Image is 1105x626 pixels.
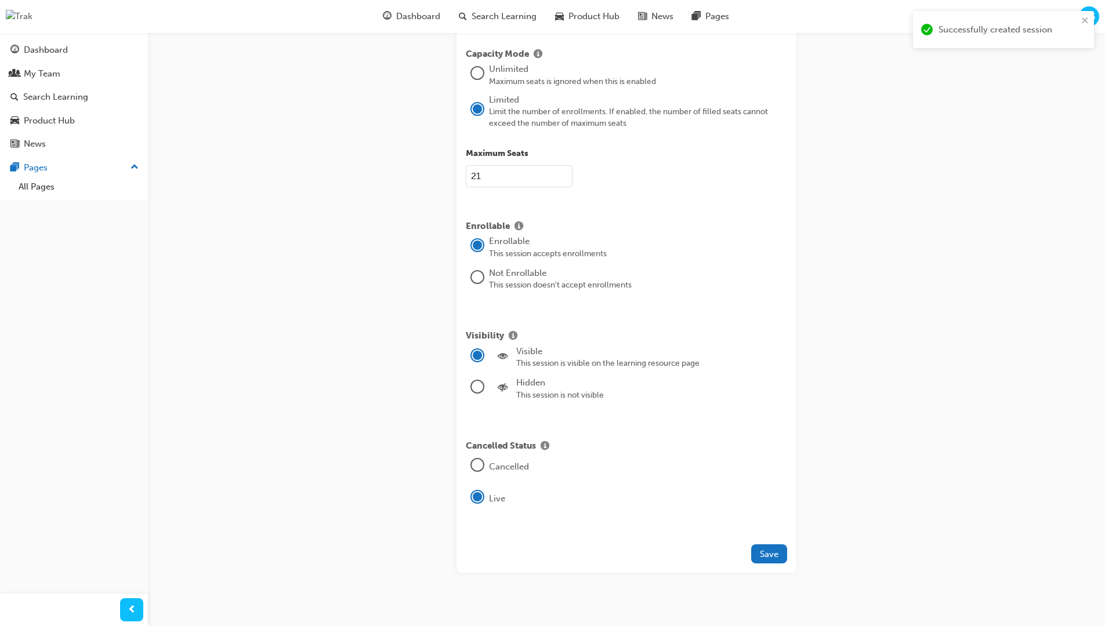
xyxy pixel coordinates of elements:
span: Product Hub [568,10,619,23]
div: Not Enrollable [489,267,787,280]
a: guage-iconDashboard [374,5,450,28]
div: Visible [516,345,787,358]
span: Pages [705,10,729,23]
div: Successfully created session [939,23,1078,37]
a: News [5,133,143,155]
div: News [24,137,46,151]
span: guage-icon [10,45,19,56]
div: This session is visible on the learning resource page [516,358,787,369]
a: Product Hub [5,110,143,132]
span: Search Learning [472,10,537,23]
span: Save [760,549,778,559]
button: Show info [504,329,522,344]
button: Show info [529,48,547,62]
a: All Pages [14,178,143,196]
div: Cancelled [489,460,787,474]
span: info-icon [515,222,523,232]
span: Enrollable [466,220,510,234]
span: news-icon [638,9,647,24]
div: Enrollable [489,235,787,248]
div: This session doesn't accept enrollments [489,279,787,291]
a: Dashboard [5,39,143,61]
div: Product Hub [24,114,75,128]
div: Hidden [516,376,787,390]
span: pages-icon [692,9,701,24]
span: up-icon [131,160,139,175]
span: noeye-icon [498,384,507,394]
span: Visibility [466,329,504,344]
span: Dashboard [396,10,440,23]
span: eye-icon [498,352,507,363]
div: Dashboard [24,43,68,57]
button: close [1081,16,1089,29]
button: Pages [5,157,143,179]
div: This session accepts enrollments [489,248,787,260]
img: Trak [6,10,32,23]
a: search-iconSearch Learning [450,5,546,28]
div: My Team [24,67,60,81]
span: prev-icon [128,603,136,617]
div: Maximum seats is ignored when this is enabled [489,76,787,88]
div: Live [489,492,787,505]
span: car-icon [555,9,564,24]
span: search-icon [459,9,467,24]
a: pages-iconPages [683,5,738,28]
span: Capacity Mode [466,48,529,62]
button: Save [751,544,787,563]
div: This session is not visible [516,390,787,401]
a: news-iconNews [629,5,683,28]
span: Cancelled Status [466,439,536,454]
span: info-icon [509,332,517,342]
button: DashboardMy TeamSearch LearningProduct HubNews [5,37,143,157]
span: car-icon [10,116,19,126]
span: info-icon [541,442,549,452]
div: Limit the number of enrollments. If enabled, the number of filled seats cannot exceed the number ... [489,106,787,129]
a: car-iconProduct Hub [546,5,629,28]
button: Show info [536,439,554,454]
span: people-icon [10,69,19,79]
div: Limited [489,93,787,107]
span: news-icon [10,139,19,150]
div: Unlimited [489,63,787,76]
span: info-icon [534,50,542,60]
button: Show info [510,220,528,234]
span: pages-icon [10,163,19,173]
p: Maximum Seats [466,147,787,161]
span: search-icon [10,92,19,103]
span: News [651,10,673,23]
a: My Team [5,63,143,85]
button: TG [1079,6,1099,27]
span: guage-icon [383,9,392,24]
div: Pages [24,161,48,174]
a: Search Learning [5,86,143,108]
div: Search Learning [23,90,88,104]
